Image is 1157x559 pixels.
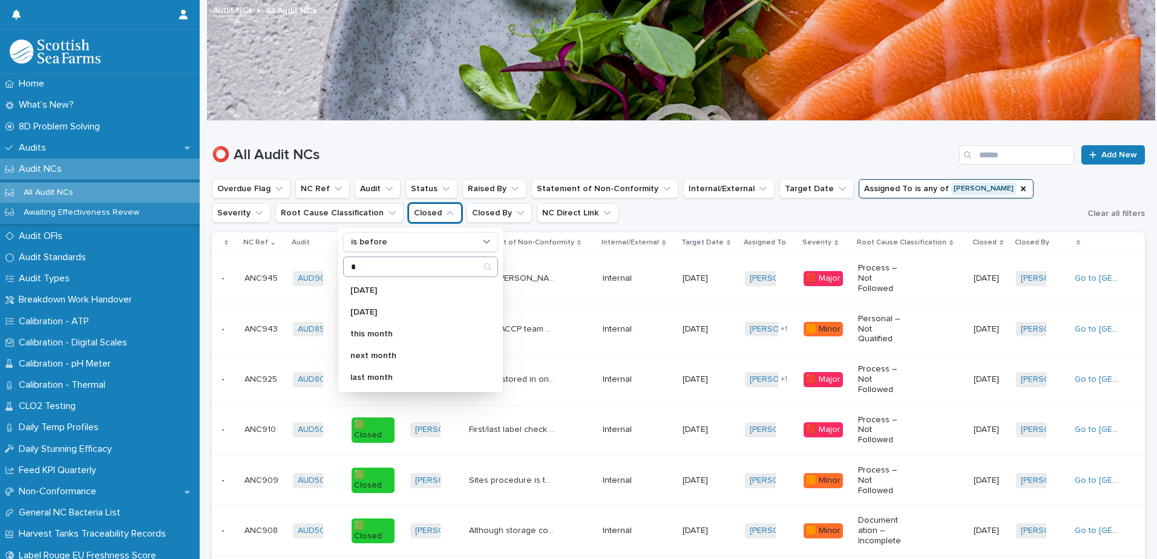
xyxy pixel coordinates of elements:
p: Harvest Tanks Traceability Records [14,528,175,540]
a: [PERSON_NAME] [750,425,816,435]
img: mMrefqRFQpe26GRNOUkG [10,39,100,64]
div: 🟥 Major [804,271,843,286]
a: [PERSON_NAME] [1021,324,1087,335]
p: ANC909 [244,473,281,486]
a: [PERSON_NAME] [1021,425,1087,435]
tr: -- ANC925ANC925 AUD805 🟩 Closed[PERSON_NAME] Tag tins stored in one of the containers stacked on ... [212,355,1145,405]
span: + 1 [781,325,787,333]
p: Calibration - Thermal [14,379,115,391]
p: [DATE] [683,526,726,536]
p: Calibration - Digital Scales [14,337,137,348]
h1: ⭕ All Audit NCs [212,146,954,164]
p: Calibration - ATP [14,316,99,327]
span: + 1 [781,376,787,383]
p: Statement of Non-Conformity [468,236,574,249]
p: Process – Not Followed [858,364,901,394]
div: 🟩 Closed [352,417,395,443]
a: [PERSON_NAME] [750,324,816,335]
p: next month [350,351,479,360]
tr: -- ANC909ANC909 AUD507 🟩 Closed[PERSON_NAME] Sites procedure is to remove outer packaging from ta... [212,455,1145,505]
a: [PERSON_NAME] [1021,476,1087,486]
a: [PERSON_NAME] [750,273,816,284]
p: ANC945 [244,271,280,284]
button: NC Ref [295,179,350,198]
p: last month [350,373,479,382]
div: 🟥 Major [804,422,843,437]
div: 🟧 Minor [804,322,843,337]
button: Root Cause Classification [275,203,404,223]
p: - [221,271,227,284]
p: What's New? [14,99,84,111]
p: Calibration - pH Meter [14,358,120,370]
button: Closed [408,203,462,223]
p: Home [14,78,54,90]
p: [DATE] [974,425,1006,435]
p: [DATE] [974,374,1006,385]
p: Although storage container was found in tidy state, cleaning sheets were not up to date (Pic 10).... [469,523,558,536]
p: [DATE] [974,324,1006,335]
p: Audits [14,142,56,154]
p: Awaiting Effectiveness Revew [14,208,149,218]
p: Internal [603,374,646,385]
p: All Audit NCs [14,188,83,198]
div: 🟥 Major [804,372,843,387]
div: Search [343,257,498,277]
div: 🟧 Minor [804,523,843,538]
p: [DATE] [974,273,1006,284]
a: [PERSON_NAME] [750,374,816,385]
button: Clear all filters [1083,204,1145,223]
p: [DATE] [974,476,1006,486]
p: Audit NCs [14,163,71,175]
p: [DATE] [974,526,1006,536]
button: Internal/External [683,179,775,198]
p: Documentation – Incomplete [858,515,901,546]
p: During slaughter on 01/11/24, it was noted that sec. stunning operator had to deal with floor fis... [469,271,558,284]
button: Status [405,179,457,198]
p: All Audit NCs [266,3,316,16]
p: [DATE] [683,374,726,385]
p: Assigned To [744,236,786,249]
a: [PERSON_NAME] [415,476,481,486]
p: Daily Stunning Efficacy [14,443,122,455]
p: 8D Problem Solving [14,121,110,132]
div: 🟧 Minor [804,473,843,488]
p: ANC925 [244,372,280,385]
span: Clear all filters [1087,209,1145,218]
a: Audit NCs [213,2,252,16]
p: [DATE] [350,308,479,316]
p: Process – Not Followed [858,465,901,495]
div: Search [959,145,1074,165]
p: Internal [603,526,646,536]
p: General NC Bacteria List [14,507,130,518]
p: Non-Conformance [14,486,106,497]
p: First/last label check was missing box ID at the top and boxes, when checked, did not have ID pri... [469,422,558,435]
p: [DATE] [683,324,726,335]
button: Assigned To [859,179,1034,198]
p: Internal [603,476,646,486]
p: Closed [972,236,997,249]
p: Breakdown Work Handover [14,294,142,306]
div: 🟩 Closed [352,518,395,544]
p: Process – Not Followed [858,415,901,445]
a: [PERSON_NAME] [1021,374,1087,385]
p: [DATE] [683,425,726,435]
button: Overdue Flag [212,179,290,198]
p: - [221,422,227,435]
p: Personal – Not Qualified [858,314,901,344]
p: is before [351,237,387,247]
p: Audit Standards [14,252,96,263]
a: [PERSON_NAME] [1021,526,1087,536]
a: AUD897 [298,324,330,335]
button: Severity [212,203,270,223]
p: Internal [603,425,646,435]
p: Target Date [681,236,724,249]
a: [PERSON_NAME] [750,476,816,486]
p: Audit Types [14,273,79,284]
p: Root Cause Classification [857,236,946,249]
p: [DATE] [683,476,726,486]
p: - [221,372,227,385]
p: Feed KPI Quarterly [14,465,106,476]
a: [PERSON_NAME] [415,425,481,435]
p: Tag tins stored in one of the containers stacked on top arrow tags and covering them in debris. M... [469,372,558,385]
button: Audit [355,179,401,198]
